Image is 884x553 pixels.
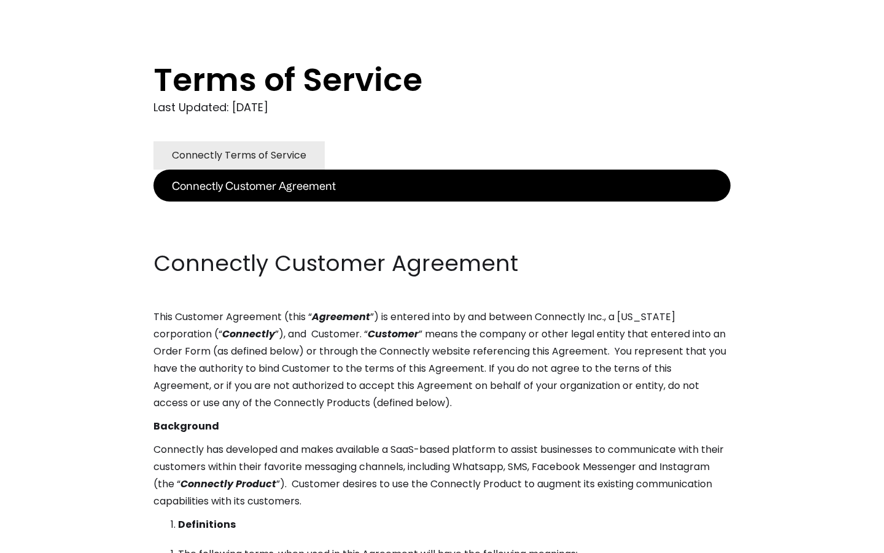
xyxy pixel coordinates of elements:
[25,531,74,549] ul: Language list
[153,225,731,242] p: ‍
[12,530,74,549] aside: Language selected: English
[172,147,306,164] div: Connectly Terms of Service
[153,61,681,98] h1: Terms of Service
[153,98,731,117] div: Last Updated: [DATE]
[172,177,336,194] div: Connectly Customer Agreement
[222,327,275,341] em: Connectly
[153,419,219,433] strong: Background
[312,310,370,324] em: Agreement
[178,517,236,531] strong: Definitions
[153,248,731,279] h2: Connectly Customer Agreement
[180,477,276,491] em: Connectly Product
[153,308,731,412] p: This Customer Agreement (this “ ”) is entered into by and between Connectly Inc., a [US_STATE] co...
[368,327,419,341] em: Customer
[153,441,731,510] p: Connectly has developed and makes available a SaaS-based platform to assist businesses to communi...
[153,202,731,219] p: ‍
